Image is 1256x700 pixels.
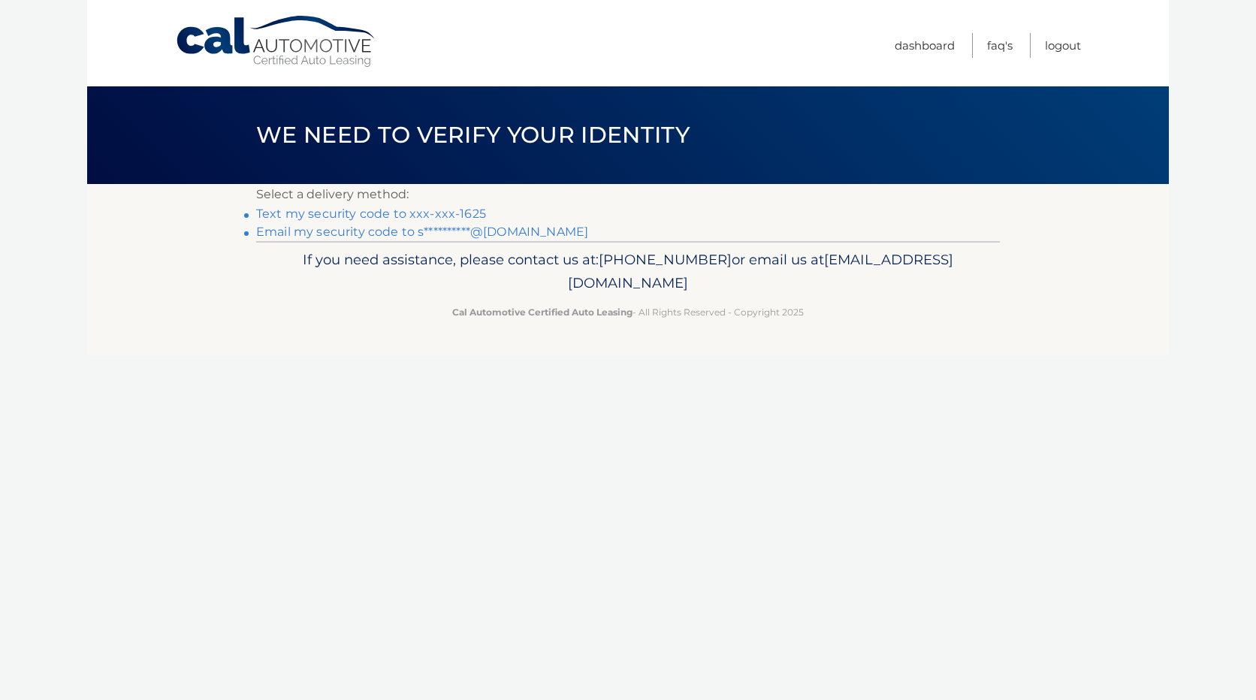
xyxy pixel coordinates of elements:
a: Dashboard [895,33,955,58]
span: [PHONE_NUMBER] [599,251,732,268]
a: Text my security code to xxx-xxx-1625 [256,207,486,221]
a: Email my security code to s**********@[DOMAIN_NAME] [256,225,588,239]
a: Cal Automotive [175,15,378,68]
p: If you need assistance, please contact us at: or email us at [266,248,990,296]
strong: Cal Automotive Certified Auto Leasing [452,306,633,318]
a: Logout [1045,33,1081,58]
span: We need to verify your identity [256,121,690,149]
a: FAQ's [987,33,1013,58]
p: - All Rights Reserved - Copyright 2025 [266,304,990,320]
p: Select a delivery method: [256,184,1000,205]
